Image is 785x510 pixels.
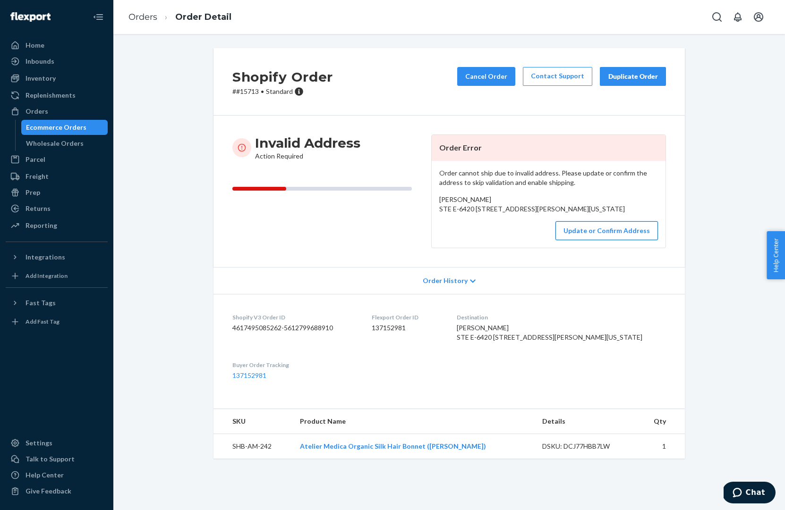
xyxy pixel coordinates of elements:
header: Order Error [432,135,666,161]
button: Give Feedback [6,484,108,499]
a: Ecommerce Orders [21,120,108,135]
div: Talk to Support [26,454,75,464]
td: 1 [638,434,685,459]
img: Flexport logo [10,12,51,22]
dt: Buyer Order Tracking [232,361,357,369]
button: Open account menu [749,8,768,26]
dt: Flexport Order ID [372,313,442,321]
button: Talk to Support [6,451,108,467]
div: Duplicate Order [608,72,658,81]
th: SKU [213,409,292,434]
a: Parcel [6,152,108,167]
span: [PERSON_NAME] STE E-6420 [STREET_ADDRESS][PERSON_NAME][US_STATE] [457,324,642,341]
th: Details [535,409,639,434]
div: Give Feedback [26,486,71,496]
a: Help Center [6,468,108,483]
a: Inventory [6,71,108,86]
a: Add Integration [6,268,108,284]
a: Freight [6,169,108,184]
h2: Shopify Order [232,67,333,87]
span: Order History [423,276,468,285]
a: Add Fast Tag [6,314,108,329]
a: Atelier Medica Organic Silk Hair Bonnet ([PERSON_NAME]) [300,442,486,450]
dt: Destination [457,313,666,321]
a: Reporting [6,218,108,233]
a: Orders [128,12,157,22]
iframe: Opens a widget where you can chat to one of our agents [724,482,776,505]
a: Settings [6,435,108,451]
span: • [261,87,264,95]
div: Settings [26,438,52,448]
span: [PERSON_NAME] STE E-6420 [STREET_ADDRESS][PERSON_NAME][US_STATE] [439,195,625,213]
div: Reporting [26,221,57,230]
div: Inbounds [26,57,54,66]
a: 137152981 [232,371,266,379]
a: Returns [6,201,108,216]
a: Home [6,38,108,53]
a: Inbounds [6,54,108,69]
button: Open Search Box [708,8,726,26]
div: Integrations [26,252,65,262]
span: Standard [266,87,293,95]
ol: breadcrumbs [121,3,239,31]
dt: Shopify V3 Order ID [232,313,357,321]
div: Ecommerce Orders [26,123,86,132]
dd: 4617495085262-5612799688910 [232,323,357,333]
a: Orders [6,104,108,119]
a: Order Detail [175,12,231,22]
td: SHB-AM-242 [213,434,292,459]
a: Contact Support [523,67,592,86]
button: Help Center [767,231,785,279]
div: Parcel [26,155,45,164]
button: Open notifications [728,8,747,26]
button: Update or Confirm Address [555,221,658,240]
div: Orders [26,107,48,116]
th: Qty [638,409,685,434]
th: Product Name [292,409,535,434]
div: Help Center [26,470,64,480]
div: Returns [26,204,51,213]
a: Replenishments [6,88,108,103]
div: Home [26,41,44,50]
a: Wholesale Orders [21,136,108,151]
div: Freight [26,172,49,181]
div: Replenishments [26,91,76,100]
button: Close Navigation [89,8,108,26]
div: Add Fast Tag [26,318,60,326]
div: Action Required [255,134,360,161]
dd: 137152981 [372,323,442,333]
p: Order cannot ship due to invalid address. Please update or confirm the address to skip validation... [439,168,658,187]
a: Prep [6,185,108,200]
h3: Invalid Address [255,134,360,151]
p: # #15713 [232,87,333,96]
div: Fast Tags [26,298,56,308]
div: Wholesale Orders [26,139,84,148]
div: Prep [26,188,40,197]
div: DSKU: DCJ77HBB7LW [542,442,631,451]
button: Integrations [6,250,108,265]
button: Cancel Order [457,67,515,86]
button: Fast Tags [6,295,108,310]
div: Add Integration [26,272,68,280]
button: Duplicate Order [600,67,666,86]
div: Inventory [26,74,56,83]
